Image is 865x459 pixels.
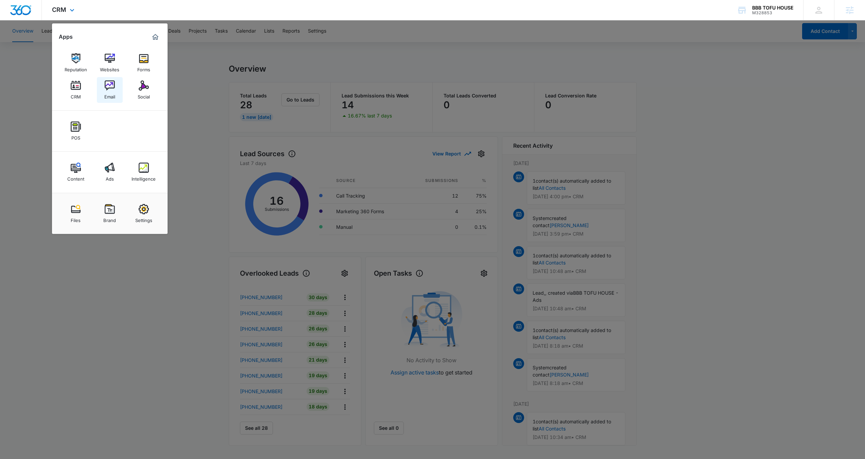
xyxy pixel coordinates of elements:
a: Ads [97,159,123,185]
div: Email [104,91,115,99]
div: account name [752,5,793,11]
a: Intelligence [131,159,157,185]
div: Content [67,173,84,182]
div: Ads [106,173,114,182]
div: Social [138,91,150,99]
a: Websites [97,50,123,76]
div: Keywords by Traffic [75,40,115,44]
div: Domain Overview [26,40,61,44]
div: Intelligence [132,173,156,182]
span: CRM [52,6,66,13]
a: Social [131,77,157,103]
a: POS [63,118,89,144]
a: Marketing 360® Dashboard [150,32,161,42]
div: Brand [103,214,116,223]
div: Forms [137,63,150,72]
div: Settings [135,214,152,223]
img: tab_keywords_by_traffic_grey.svg [68,39,73,45]
h2: Apps [59,34,73,40]
a: Email [97,77,123,103]
a: Forms [131,50,157,76]
div: v 4.0.24 [19,11,33,16]
img: website_grey.svg [11,18,16,23]
a: Reputation [63,50,89,76]
img: logo_orange.svg [11,11,16,16]
a: Content [63,159,89,185]
img: tab_domain_overview_orange.svg [18,39,24,45]
div: Reputation [65,63,87,72]
div: POS [71,132,80,141]
div: Websites [100,63,119,72]
div: Files [71,214,81,223]
div: CRM [71,91,81,99]
a: Settings [131,201,157,226]
a: Brand [97,201,123,226]
div: account id [752,11,793,15]
a: CRM [63,77,89,103]
a: Files [63,201,89,226]
div: Domain: [DOMAIN_NAME] [18,18,75,23]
